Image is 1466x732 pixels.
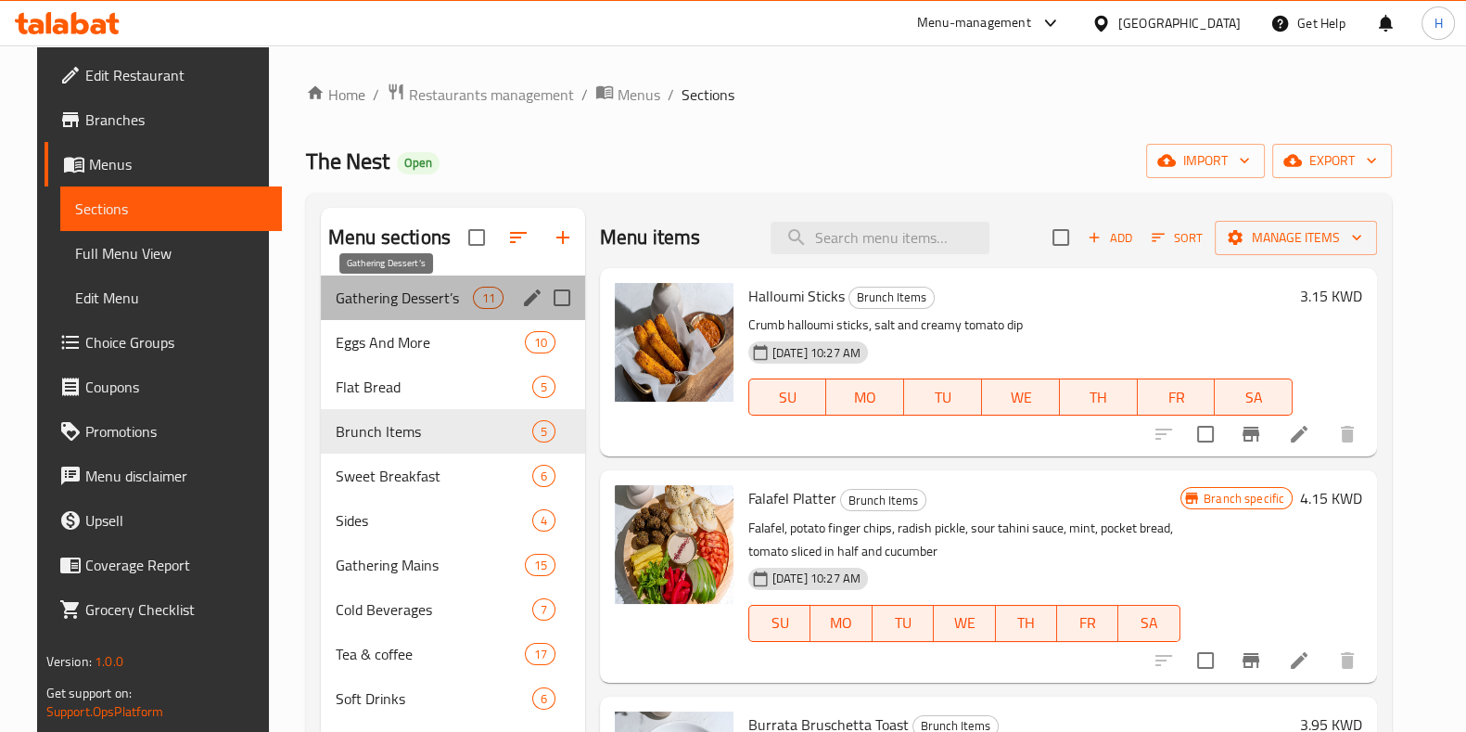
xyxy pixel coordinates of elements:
[1287,149,1377,173] span: export
[982,379,1060,416] button: WE
[1161,149,1250,173] span: import
[336,331,526,353] span: Eggs And More
[85,109,267,131] span: Branches
[904,379,982,416] button: TU
[46,649,92,674] span: Version:
[336,509,532,532] span: Sides
[1118,605,1179,642] button: SA
[532,420,555,443] div: items
[1186,415,1225,454] span: Select to update
[525,331,555,353] div: items
[75,198,267,220] span: Sections
[306,83,365,106] a: Home
[336,376,532,398] span: Flat Bread
[849,287,934,308] span: Brunch Items
[748,605,810,642] button: SU
[409,83,574,106] span: Restaurants management
[880,610,926,636] span: TU
[45,142,282,186] a: Menus
[373,83,379,106] li: /
[336,554,526,576] span: Gathering Mains
[1085,227,1135,249] span: Add
[748,484,836,512] span: Falafel Platter
[397,152,440,174] div: Open
[911,384,975,411] span: TU
[45,587,282,632] a: Grocery Checklist
[1186,641,1225,680] span: Select to update
[1140,224,1215,252] span: Sort items
[818,610,864,636] span: MO
[1067,384,1130,411] span: TH
[321,498,585,543] div: Sides4
[1152,227,1203,249] span: Sort
[810,605,872,642] button: MO
[765,570,868,587] span: [DATE] 10:27 AM
[306,83,1392,107] nav: breadcrumb
[85,331,267,353] span: Choice Groups
[60,231,282,276] a: Full Menu View
[45,53,282,97] a: Edit Restaurant
[532,376,555,398] div: items
[85,554,267,576] span: Coverage Report
[533,423,555,441] span: 5
[1222,384,1285,411] span: SA
[328,224,451,251] h2: Menu sections
[321,268,585,728] nav: Menu sections
[336,687,532,710] span: Soft Drinks
[474,289,502,307] span: 11
[1325,638,1370,683] button: delete
[1434,13,1442,33] span: H
[848,287,935,309] div: Brunch Items
[45,498,282,543] a: Upsell
[336,420,532,443] span: Brunch Items
[321,365,585,409] div: Flat Bread5
[1230,226,1362,250] span: Manage items
[1126,610,1172,636] span: SA
[1229,638,1273,683] button: Branch-specific-item
[397,155,440,171] span: Open
[496,215,541,260] span: Sort sections
[336,643,526,665] div: Tea & coffee
[757,384,820,411] span: SU
[85,598,267,621] span: Grocery Checklist
[1118,13,1241,33] div: [GEOGRAPHIC_DATA]
[45,454,282,498] a: Menu disclaimer
[75,242,267,264] span: Full Menu View
[748,517,1180,563] p: Falafel, potato finger chips, radish pickle, sour tahini sauce, mint, pocket bread, tomato sliced...
[95,649,123,674] span: 1.0.0
[1300,283,1362,309] h6: 3.15 KWD
[532,687,555,710] div: items
[1080,224,1140,252] button: Add
[581,83,588,106] li: /
[1041,218,1080,257] span: Select section
[1300,485,1362,511] h6: 4.15 KWD
[532,598,555,621] div: items
[533,690,555,708] span: 6
[518,284,546,312] button: edit
[85,376,267,398] span: Coupons
[615,485,733,604] img: Falafel Platter
[1272,144,1392,178] button: export
[595,83,660,107] a: Menus
[525,554,555,576] div: items
[336,287,474,309] span: Gathering Dessert’s
[321,587,585,632] div: Cold Beverages7
[89,153,267,175] span: Menus
[840,489,926,511] div: Brunch Items
[1057,605,1118,642] button: FR
[682,83,734,106] span: Sections
[533,601,555,619] span: 7
[1064,610,1111,636] span: FR
[1229,412,1273,456] button: Branch-specific-item
[46,700,164,724] a: Support.OpsPlatform
[525,643,555,665] div: items
[321,320,585,365] div: Eggs And More10
[526,334,554,352] span: 10
[85,509,267,532] span: Upsell
[996,605,1057,642] button: TH
[748,282,845,310] span: Halloumi Sticks
[1003,610,1050,636] span: TH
